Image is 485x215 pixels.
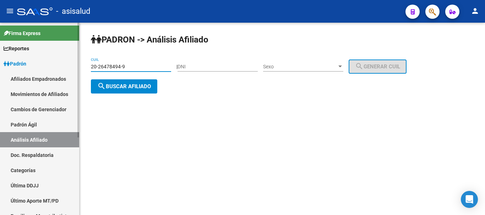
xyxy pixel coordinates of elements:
[4,60,26,68] span: Padrón
[471,7,479,15] mat-icon: person
[4,29,40,37] span: Firma Express
[263,64,337,70] span: Sexo
[349,60,407,74] button: Generar CUIL
[176,64,412,69] div: |
[461,191,478,208] div: Open Intercom Messenger
[4,45,29,52] span: Reportes
[91,79,157,94] button: Buscar afiliado
[97,82,106,90] mat-icon: search
[56,4,90,19] span: - asisalud
[97,83,151,90] span: Buscar afiliado
[355,63,400,70] span: Generar CUIL
[91,35,208,45] strong: PADRON -> Análisis Afiliado
[355,62,364,70] mat-icon: search
[6,7,14,15] mat-icon: menu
